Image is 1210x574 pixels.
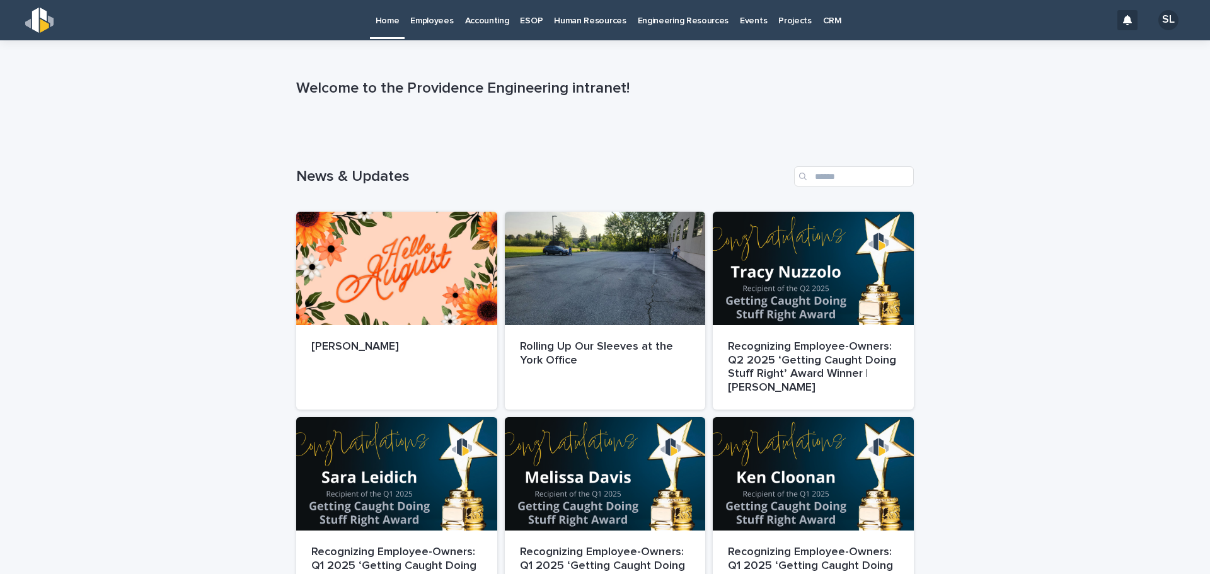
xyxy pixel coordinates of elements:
[520,340,691,367] p: Rolling Up Our Sleeves at the York Office
[505,212,706,410] a: Rolling Up Our Sleeves at the York Office
[25,8,54,33] img: s5b5MGTdWwFoU4EDV7nw
[728,340,899,394] p: Recognizing Employee-Owners: Q2 2025 ‘Getting Caught Doing Stuff Right’ Award Winner | [PERSON_NAME]
[296,168,789,186] h1: News & Updates
[713,212,914,410] a: Recognizing Employee-Owners: Q2 2025 ‘Getting Caught Doing Stuff Right’ Award Winner | [PERSON_NAME]
[296,212,497,410] a: [PERSON_NAME]
[296,79,909,98] p: Welcome to the Providence Engineering intranet!
[1158,10,1178,30] div: SL
[794,166,914,187] input: Search
[311,340,482,354] p: [PERSON_NAME]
